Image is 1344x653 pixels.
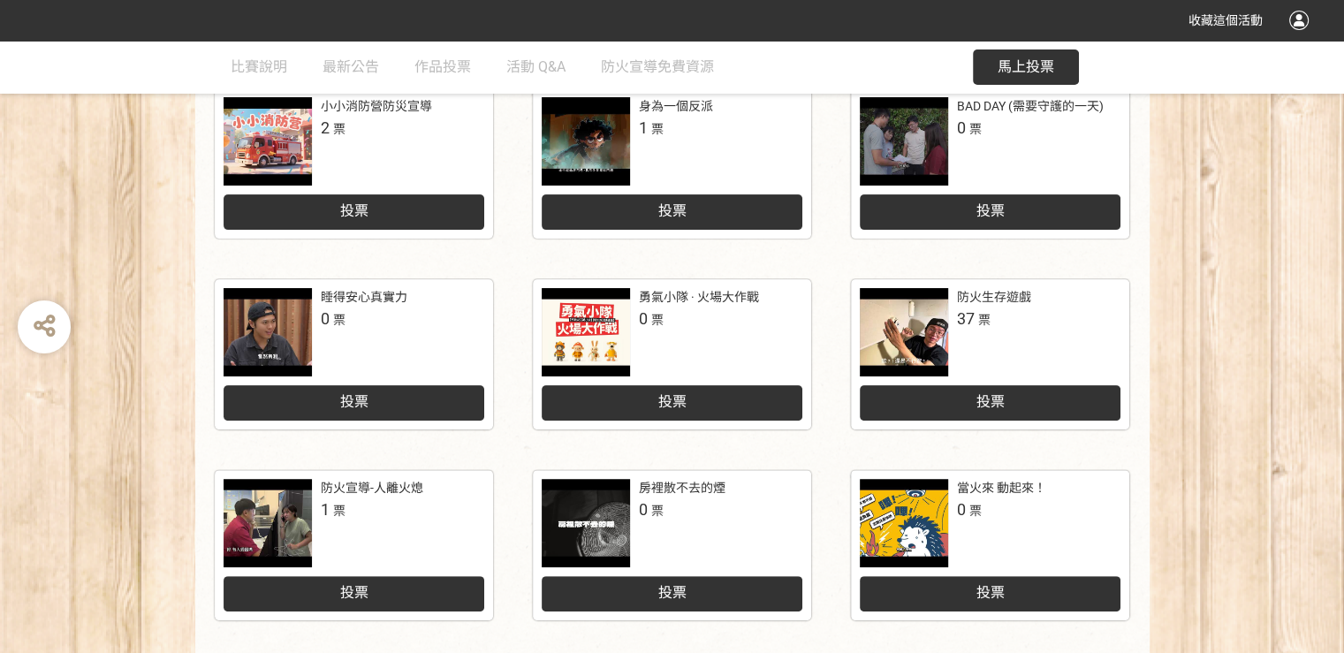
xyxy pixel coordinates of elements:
span: 票 [969,504,982,518]
a: 活動 Q&A [506,41,566,94]
span: 0 [321,309,330,328]
span: 投票 [339,584,368,601]
span: 投票 [339,393,368,410]
a: BAD DAY (需要守護的一天)0票投票 [851,88,1129,239]
div: 小小消防營防災宣導 [321,97,432,116]
span: 2 [321,118,330,137]
span: 收藏這個活動 [1188,13,1263,27]
div: 防火宣導-人離火熄 [321,479,423,497]
span: 37 [957,309,975,328]
span: 票 [969,122,982,136]
span: 票 [333,313,345,327]
span: 投票 [976,202,1004,219]
span: 1 [639,118,648,137]
span: 0 [957,500,966,519]
span: 票 [333,504,345,518]
a: 比賽說明 [231,41,287,94]
span: 投票 [976,584,1004,601]
span: 票 [651,313,664,327]
span: 最新公告 [323,58,379,75]
a: 睡得安心真實力0票投票 [215,279,493,429]
a: 防火生存遊戲37票投票 [851,279,1129,429]
a: 小小消防營防災宣導2票投票 [215,88,493,239]
span: 票 [651,504,664,518]
button: 馬上投票 [973,49,1079,85]
span: 投票 [657,584,686,601]
a: 身為一個反派1票投票 [533,88,811,239]
span: 票 [978,313,991,327]
div: 房裡散不去的煙 [639,479,725,497]
span: 0 [957,118,966,137]
span: 投票 [339,202,368,219]
span: 作品投票 [414,58,471,75]
div: BAD DAY (需要守護的一天) [957,97,1104,116]
a: 作品投票 [414,41,471,94]
span: 1 [321,500,330,519]
a: 最新公告 [323,41,379,94]
span: 投票 [976,393,1004,410]
a: 防火宣導-人離火熄1票投票 [215,470,493,620]
a: 當火來 動起來！0票投票 [851,470,1129,620]
span: 活動 Q&A [506,58,566,75]
a: 房裡散不去的煙0票投票 [533,470,811,620]
a: 勇氣小隊 · 火場大作戰0票投票 [533,279,811,429]
span: 票 [651,122,664,136]
div: 身為一個反派 [639,97,713,116]
span: 比賽說明 [231,58,287,75]
span: 馬上投票 [998,58,1054,75]
div: 睡得安心真實力 [321,288,407,307]
a: 防火宣導免費資源 [601,41,714,94]
span: 防火宣導免費資源 [601,58,714,75]
div: 當火來 動起來！ [957,479,1046,497]
span: 投票 [657,393,686,410]
span: 0 [639,309,648,328]
div: 防火生存遊戲 [957,288,1031,307]
span: 投票 [657,202,686,219]
div: 勇氣小隊 · 火場大作戰 [639,288,759,307]
span: 0 [639,500,648,519]
span: 票 [333,122,345,136]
